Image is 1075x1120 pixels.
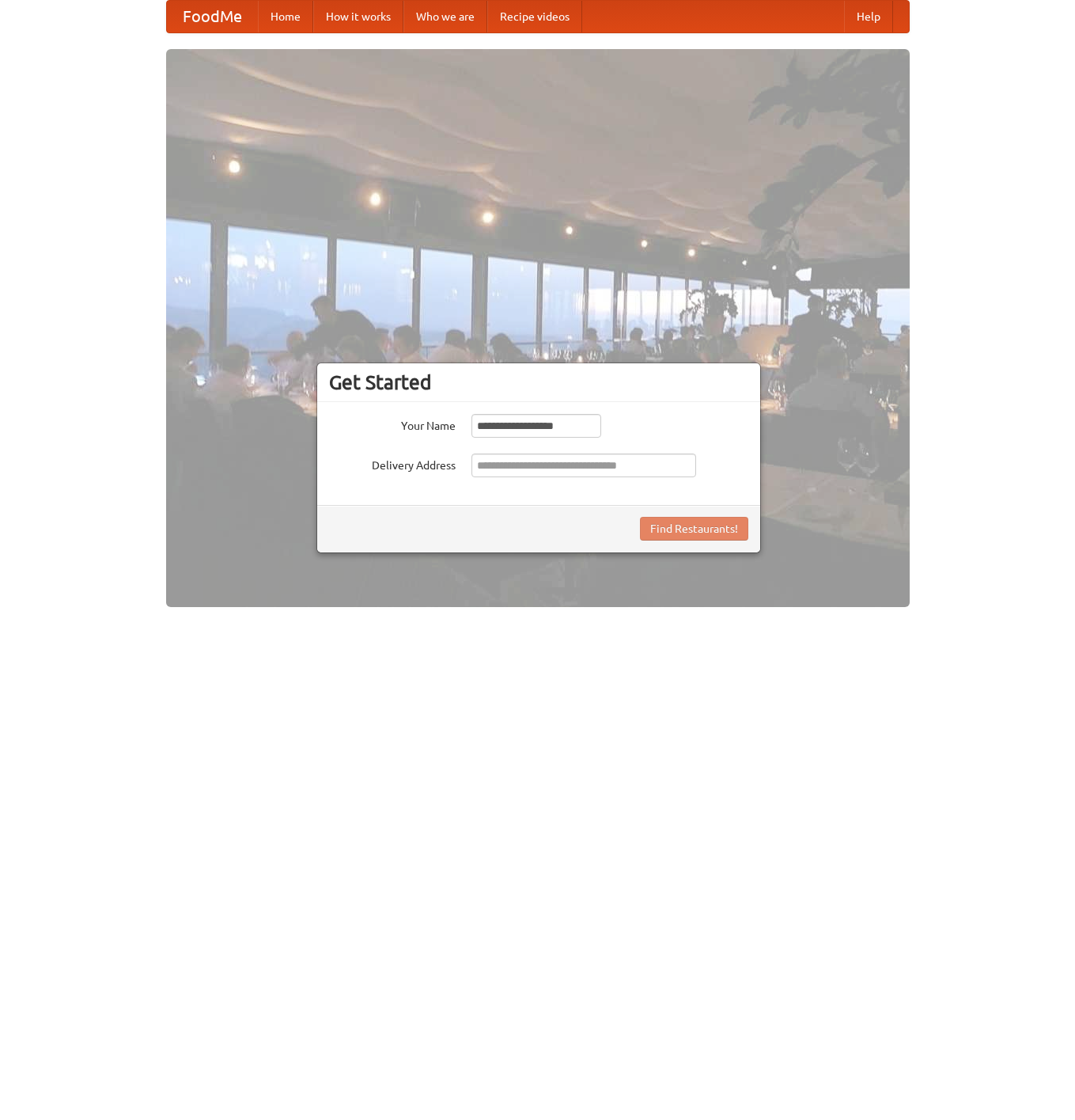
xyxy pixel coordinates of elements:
[329,454,456,473] label: Delivery Address
[313,1,403,32] a: How it works
[403,1,487,32] a: Who we are
[329,370,748,394] h3: Get Started
[167,1,258,32] a: FoodMe
[258,1,313,32] a: Home
[329,414,456,434] label: Your Name
[487,1,582,32] a: Recipe videos
[640,517,748,541] button: Find Restaurants!
[844,1,893,32] a: Help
